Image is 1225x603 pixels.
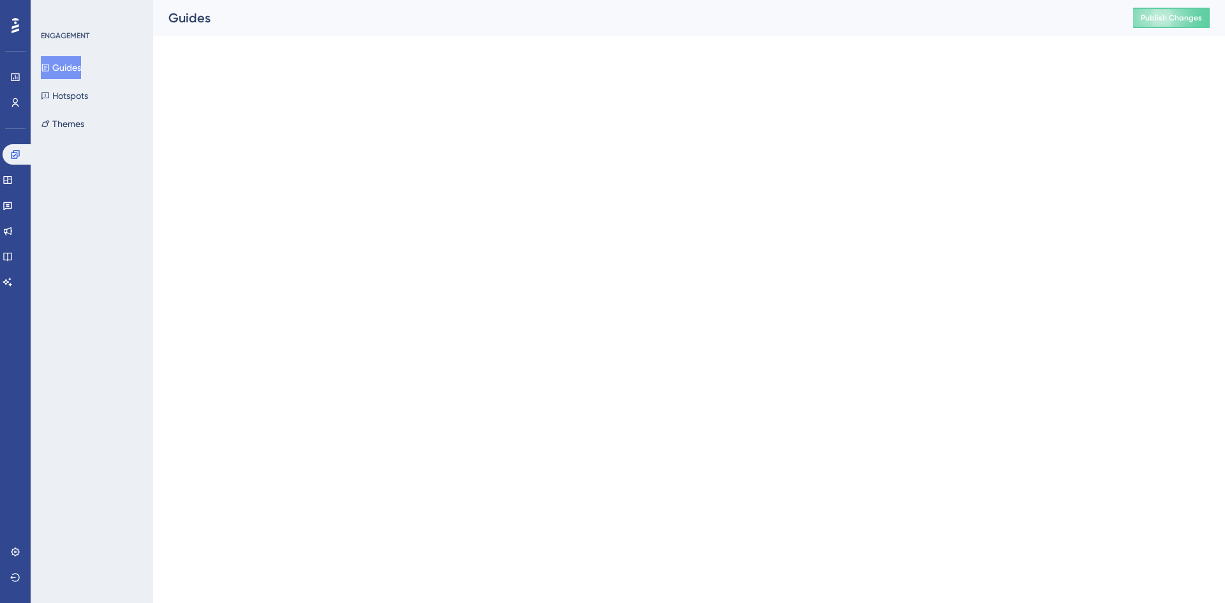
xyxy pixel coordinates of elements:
[41,84,88,107] button: Hotspots
[41,56,81,79] button: Guides
[1133,8,1210,28] button: Publish Changes
[41,31,89,41] div: ENGAGEMENT
[168,9,1101,27] div: Guides
[41,112,84,135] button: Themes
[1141,13,1202,23] span: Publish Changes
